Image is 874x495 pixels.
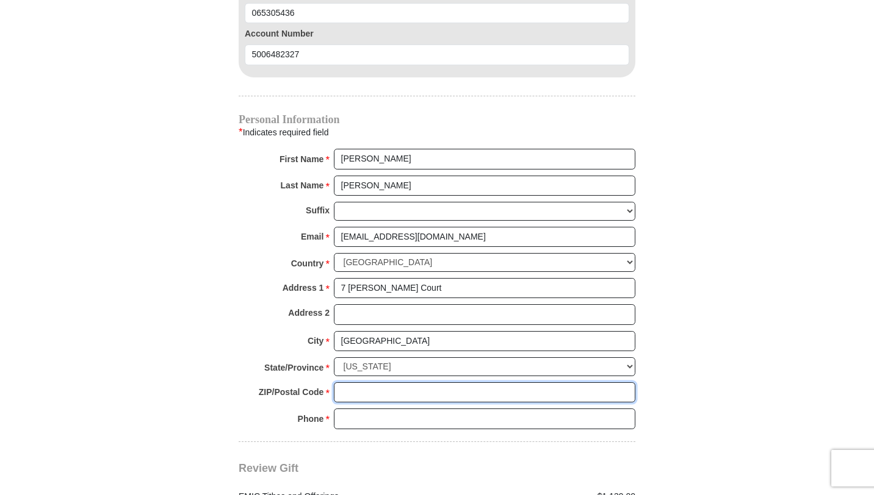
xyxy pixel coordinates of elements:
strong: Address 2 [288,304,330,321]
strong: City [308,332,323,349]
strong: State/Province [264,359,323,376]
strong: Email [301,228,323,245]
strong: Address 1 [283,279,324,296]
h4: Personal Information [239,115,635,124]
strong: Suffix [306,202,330,219]
strong: ZIP/Postal Code [259,383,324,401]
div: Indicates required field [239,124,635,140]
label: Account Number [245,27,629,40]
strong: Phone [298,410,324,427]
strong: Last Name [281,177,324,194]
strong: Country [291,255,324,272]
strong: First Name [280,151,323,168]
span: Review Gift [239,462,298,474]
